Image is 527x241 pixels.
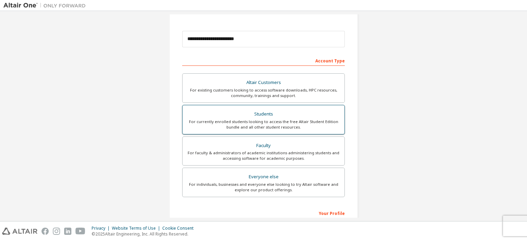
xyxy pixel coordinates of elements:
[182,55,345,66] div: Account Type
[162,226,198,231] div: Cookie Consent
[187,182,340,193] div: For individuals, businesses and everyone else looking to try Altair software and explore our prod...
[92,231,198,237] p: © 2025 Altair Engineering, Inc. All Rights Reserved.
[53,228,60,235] img: instagram.svg
[42,228,49,235] img: facebook.svg
[3,2,89,9] img: Altair One
[112,226,162,231] div: Website Terms of Use
[187,78,340,87] div: Altair Customers
[187,150,340,161] div: For faculty & administrators of academic institutions administering students and accessing softwa...
[92,226,112,231] div: Privacy
[75,228,85,235] img: youtube.svg
[187,119,340,130] div: For currently enrolled students looking to access the free Altair Student Edition bundle and all ...
[187,109,340,119] div: Students
[187,172,340,182] div: Everyone else
[64,228,71,235] img: linkedin.svg
[182,207,345,218] div: Your Profile
[2,228,37,235] img: altair_logo.svg
[187,141,340,150] div: Faculty
[187,87,340,98] div: For existing customers looking to access software downloads, HPC resources, community, trainings ...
